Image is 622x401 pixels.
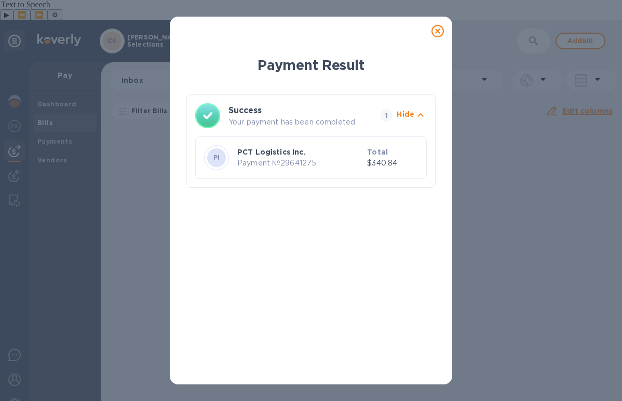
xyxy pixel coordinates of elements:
button: Hide [397,109,427,123]
b: PI [213,154,220,161]
h3: Success [228,104,361,117]
p: PCT Logistics Inc. [237,147,363,157]
span: 1 [380,109,393,122]
p: $340.84 [367,158,418,169]
p: Your payment has been completed. [228,117,376,128]
p: Payment № 29641275 [237,158,363,169]
p: Hide [397,109,414,119]
b: Total [367,148,388,156]
h1: Payment Result [186,52,436,78]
